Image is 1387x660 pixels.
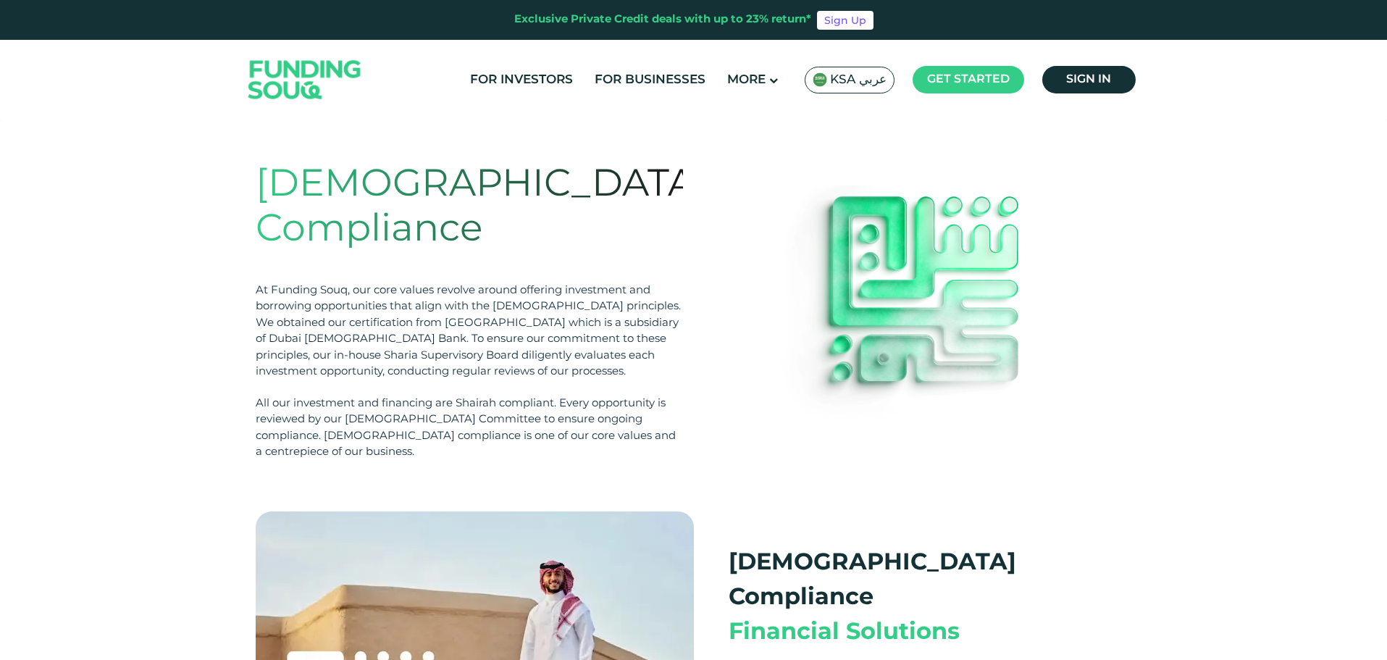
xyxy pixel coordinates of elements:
a: Sign in [1042,66,1136,93]
div: [DEMOGRAPHIC_DATA] Compliance [729,546,1097,616]
img: SA Flag [813,72,827,87]
div: Exclusive Private Credit deals with up to 23% return* [514,12,811,28]
span: Sign in [1066,74,1111,85]
div: At Funding Souq, our core values revolve around offering investment and borrowing opportunities t... [256,283,683,380]
img: Logo [234,43,376,117]
a: Sign Up [817,11,873,30]
div: Financial Solutions [729,616,1097,651]
h1: [DEMOGRAPHIC_DATA] Compliance [256,163,683,254]
span: More [727,74,766,86]
span: KSA عربي [830,72,887,88]
span: Get started [927,74,1010,85]
a: For Businesses [591,68,709,92]
div: All our investment and financing are Shairah compliant. Every opportunity is reviewed by our [DEM... [256,396,683,461]
a: For Investors [466,68,577,92]
img: shariah-banner [774,185,1063,439]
